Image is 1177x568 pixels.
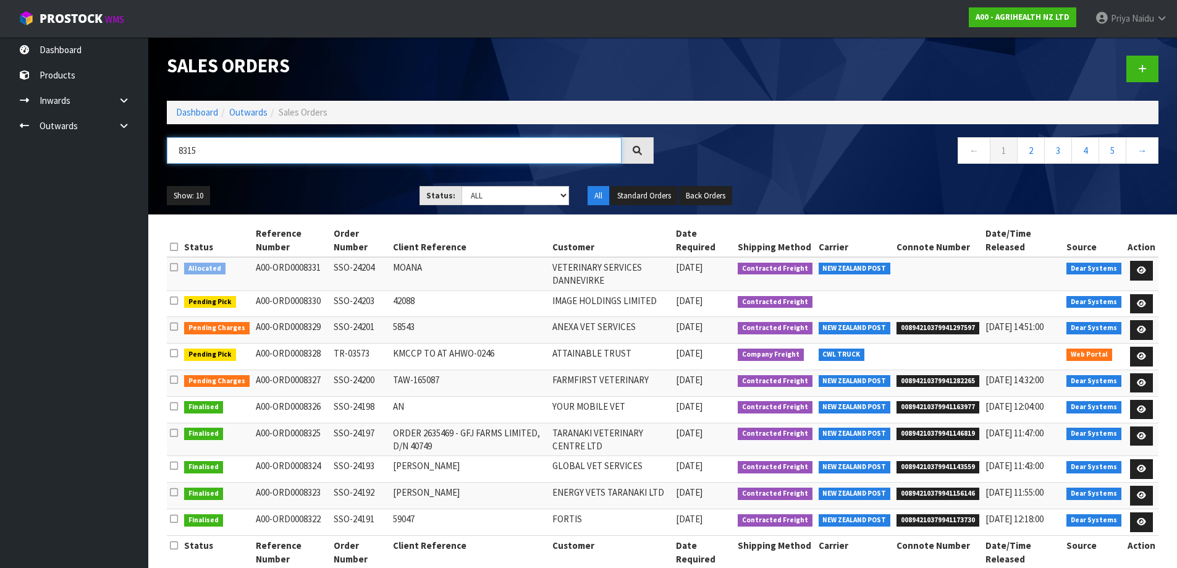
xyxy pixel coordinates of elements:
[390,483,549,509] td: [PERSON_NAME]
[1124,224,1158,257] th: Action
[735,224,816,257] th: Shipping Method
[167,137,622,164] input: Search sales orders
[1126,137,1158,164] a: →
[676,513,702,525] span: [DATE]
[738,349,804,361] span: Company Freight
[331,509,390,536] td: SSO-24191
[985,460,1044,472] span: [DATE] 11:43:00
[331,344,390,370] td: TR-03573
[588,186,609,206] button: All
[331,317,390,344] td: SSO-24201
[738,263,812,275] span: Contracted Freight
[331,483,390,509] td: SSO-24192
[184,461,223,473] span: Finalised
[985,513,1044,525] span: [DATE] 12:18:00
[1111,12,1130,24] span: Priya
[549,396,673,423] td: YOUR MOBILE VET
[390,290,549,317] td: 42088
[229,106,268,118] a: Outwards
[184,514,223,527] span: Finalised
[19,11,34,26] img: cube-alt.png
[896,401,979,413] span: 00894210379941163977
[331,224,390,257] th: Order Number
[738,296,812,308] span: Contracted Freight
[1066,349,1112,361] span: Web Portal
[1132,12,1154,24] span: Naidu
[1017,137,1045,164] a: 2
[40,11,103,27] span: ProStock
[1063,224,1124,257] th: Source
[672,137,1159,167] nav: Page navigation
[985,427,1044,439] span: [DATE] 11:47:00
[176,106,218,118] a: Dashboard
[738,428,812,440] span: Contracted Freight
[390,257,549,290] td: MOANA
[390,509,549,536] td: 59047
[738,461,812,473] span: Contracted Freight
[253,483,331,509] td: A00-ORD0008323
[985,374,1044,386] span: [DATE] 14:32:00
[390,396,549,423] td: AN
[167,56,654,76] h1: Sales Orders
[676,347,702,359] span: [DATE]
[253,224,331,257] th: Reference Number
[676,374,702,386] span: [DATE]
[676,261,702,273] span: [DATE]
[819,401,891,413] span: NEW ZEALAND POST
[819,349,865,361] span: CWL TRUCK
[1066,401,1121,413] span: Dear Systems
[549,257,673,290] td: VETERINARY SERVICES DANNEVIRKE
[896,514,979,527] span: 00894210379941173730
[819,461,891,473] span: NEW ZEALAND POST
[426,190,455,201] strong: Status:
[549,456,673,483] td: GLOBAL VET SERVICES
[738,488,812,500] span: Contracted Freight
[105,14,124,25] small: WMS
[253,456,331,483] td: A00-ORD0008324
[1066,488,1121,500] span: Dear Systems
[390,423,549,456] td: ORDER 2635469 - GFJ FARMS LIMITED, D/N 40749
[1066,514,1121,527] span: Dear Systems
[549,370,673,396] td: FARMFIRST VETERINARY
[610,186,678,206] button: Standard Orders
[1071,137,1099,164] a: 4
[549,344,673,370] td: ATTAINABLE TRUST
[958,137,990,164] a: ←
[167,186,210,206] button: Show: 10
[676,486,702,498] span: [DATE]
[253,257,331,290] td: A00-ORD0008331
[816,224,894,257] th: Carrier
[331,370,390,396] td: SSO-24200
[331,456,390,483] td: SSO-24193
[990,137,1018,164] a: 1
[1066,461,1121,473] span: Dear Systems
[253,396,331,423] td: A00-ORD0008326
[896,488,979,500] span: 00894210379941156146
[549,509,673,536] td: FORTIS
[390,317,549,344] td: 58543
[1066,375,1121,388] span: Dear Systems
[969,7,1076,27] a: A00 - AGRIHEALTH NZ LTD
[676,460,702,472] span: [DATE]
[1066,296,1121,308] span: Dear Systems
[184,488,223,500] span: Finalised
[819,514,891,527] span: NEW ZEALAND POST
[819,322,891,334] span: NEW ZEALAND POST
[896,461,979,473] span: 00894210379941143559
[184,401,223,413] span: Finalised
[253,317,331,344] td: A00-ORD0008329
[549,317,673,344] td: ANEXA VET SERVICES
[896,375,979,388] span: 00894210379941282265
[184,349,236,361] span: Pending Pick
[184,375,250,388] span: Pending Charges
[390,344,549,370] td: KMCCP TO AT AHWO-0246
[549,483,673,509] td: ENERGY VETS TARANAKI LTD
[982,224,1064,257] th: Date/Time Released
[1099,137,1126,164] a: 5
[819,488,891,500] span: NEW ZEALAND POST
[549,224,673,257] th: Customer
[390,224,549,257] th: Client Reference
[676,401,702,412] span: [DATE]
[738,401,812,413] span: Contracted Freight
[679,186,732,206] button: Back Orders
